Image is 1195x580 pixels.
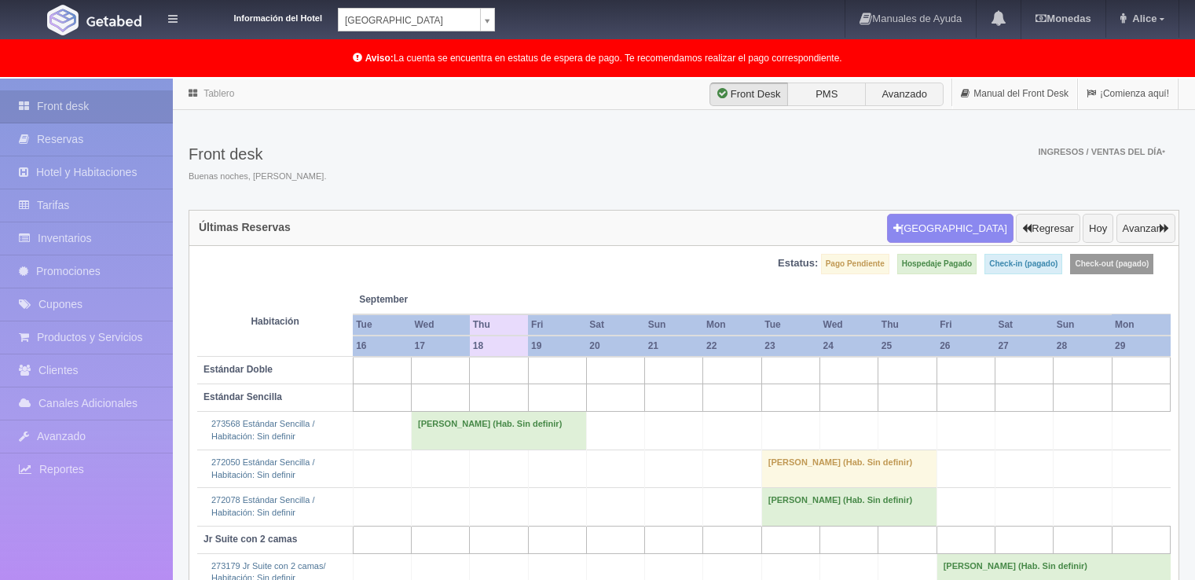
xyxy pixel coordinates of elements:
th: 17 [411,336,469,357]
th: Mon [703,314,761,336]
button: Avanzar [1116,214,1175,244]
button: Regresar [1016,214,1080,244]
th: Sun [1054,314,1112,336]
a: ¡Comienza aquí! [1078,79,1178,109]
th: Fri [528,314,586,336]
th: 19 [528,336,586,357]
a: 272078 Estándar Sencilla /Habitación: Sin definir [211,495,314,517]
a: Tablero [203,88,234,99]
span: [GEOGRAPHIC_DATA] [345,9,474,32]
label: Pago Pendiente [821,254,889,274]
span: Buenas noches, [PERSON_NAME]. [189,171,326,183]
th: 26 [937,336,995,357]
th: Tue [353,314,411,336]
label: Avanzado [865,83,944,106]
th: Thu [470,314,528,336]
th: 21 [645,336,703,357]
th: 23 [761,336,819,357]
span: Alice [1128,13,1157,24]
b: Estándar Sencilla [203,391,282,402]
th: Wed [820,314,878,336]
button: Hoy [1083,214,1113,244]
label: Front Desk [709,83,788,106]
th: Sat [995,314,1053,336]
th: 28 [1054,336,1112,357]
label: Hospedaje Pagado [897,254,977,274]
label: Check-in (pagado) [984,254,1062,274]
td: [PERSON_NAME] (Hab. Sin definir) [411,412,586,450]
th: Mon [1112,314,1170,336]
th: 27 [995,336,1053,357]
b: Aviso: [365,53,394,64]
th: Wed [411,314,469,336]
label: Check-out (pagado) [1070,254,1153,274]
label: PMS [787,83,866,106]
th: 16 [353,336,411,357]
th: 24 [820,336,878,357]
a: [GEOGRAPHIC_DATA] [338,8,495,31]
th: 29 [1112,336,1170,357]
th: 22 [703,336,761,357]
strong: Habitación [251,316,299,327]
th: 25 [878,336,937,357]
td: [PERSON_NAME] (Hab. Sin definir) [761,488,937,526]
th: Tue [761,314,819,336]
td: [PERSON_NAME] (Hab. Sin definir) [761,450,937,487]
dt: Información del Hotel [196,8,322,25]
th: 20 [586,336,644,357]
button: [GEOGRAPHIC_DATA] [887,214,1014,244]
a: 273568 Estándar Sencilla /Habitación: Sin definir [211,419,314,441]
b: Jr Suite con 2 camas [203,534,297,545]
a: 272050 Estándar Sencilla /Habitación: Sin definir [211,457,314,479]
h3: Front desk [189,145,326,163]
th: Thu [878,314,937,336]
th: Sun [645,314,703,336]
img: Getabed [86,15,141,27]
th: 18 [470,336,528,357]
span: Ingresos / Ventas del día [1038,147,1165,156]
h4: Últimas Reservas [199,222,291,233]
b: Estándar Doble [203,364,273,375]
img: Getabed [47,5,79,35]
b: Monedas [1036,13,1091,24]
label: Estatus: [778,256,818,271]
th: Fri [937,314,995,336]
a: Manual del Front Desk [952,79,1077,109]
th: Sat [586,314,644,336]
span: September [359,293,464,307]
